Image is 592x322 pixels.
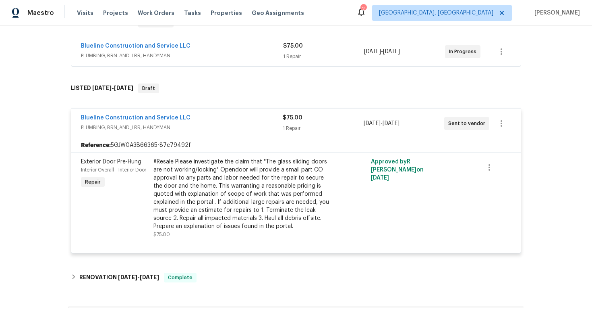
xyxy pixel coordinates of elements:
[283,115,302,121] span: $75.00
[71,138,521,153] div: 5GJW0A3B66365-87e79492f
[81,141,111,149] b: Reference:
[118,274,159,280] span: -
[364,48,400,56] span: -
[153,232,170,237] span: $75.00
[184,10,201,16] span: Tasks
[68,75,524,101] div: LISTED [DATE]-[DATE]Draft
[92,85,112,91] span: [DATE]
[153,158,330,230] div: #Resale Please investigate the claim that "The glass sliding doors are not working/locking" Opend...
[81,52,283,60] span: PLUMBING, BRN_AND_LRR, HANDYMAN
[139,84,158,92] span: Draft
[82,178,104,186] span: Repair
[68,268,524,287] div: RENOVATION [DATE]-[DATE]Complete
[81,123,283,132] span: PLUMBING, BRN_AND_LRR, HANDYMAN
[27,9,54,17] span: Maestro
[81,159,141,165] span: Exterior Door Pre-Hung
[81,115,190,121] a: Blueline Construction and Service LLC
[114,85,133,91] span: [DATE]
[283,52,364,61] div: 1 Repair
[283,124,363,132] div: 1 Repair
[118,274,137,280] span: [DATE]
[79,273,159,282] h6: RENOVATION
[140,274,159,280] span: [DATE]
[252,9,304,17] span: Geo Assignments
[138,9,174,17] span: Work Orders
[71,84,133,93] h6: LISTED
[448,119,489,128] span: Sent to vendor
[383,49,400,54] span: [DATE]
[283,43,303,49] span: $75.00
[92,85,133,91] span: -
[364,119,399,128] span: -
[379,9,493,17] span: [GEOGRAPHIC_DATA], [GEOGRAPHIC_DATA]
[371,175,389,181] span: [DATE]
[383,121,399,126] span: [DATE]
[449,48,480,56] span: In Progress
[103,9,128,17] span: Projects
[211,9,242,17] span: Properties
[364,121,381,126] span: [DATE]
[371,159,424,181] span: Approved by R [PERSON_NAME] on
[531,9,580,17] span: [PERSON_NAME]
[364,49,381,54] span: [DATE]
[360,5,366,13] div: 2
[77,9,93,17] span: Visits
[81,167,146,172] span: Interior Overall - Interior Door
[165,274,196,282] span: Complete
[81,43,190,49] a: Blueline Construction and Service LLC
